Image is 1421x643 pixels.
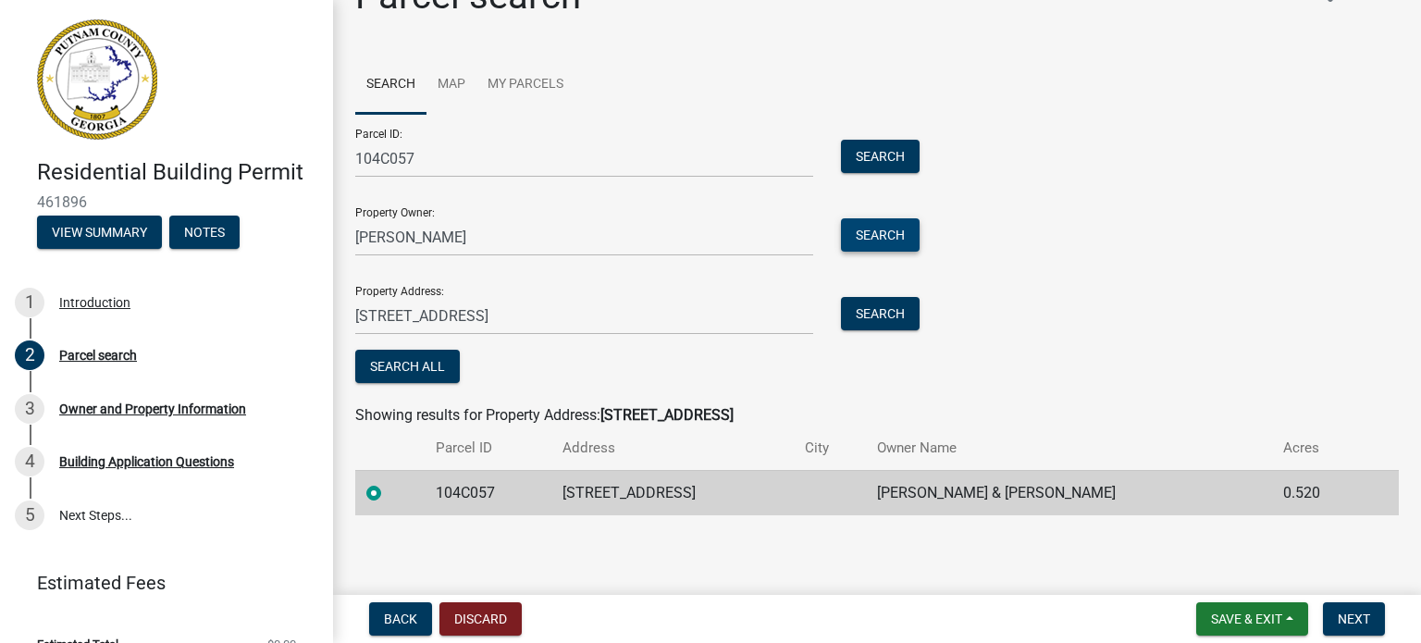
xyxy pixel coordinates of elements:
[384,612,417,626] span: Back
[15,394,44,424] div: 3
[369,602,432,636] button: Back
[355,350,460,383] button: Search All
[841,297,920,330] button: Search
[600,406,734,424] strong: [STREET_ADDRESS]
[551,427,794,470] th: Address
[15,564,303,601] a: Estimated Fees
[37,159,318,186] h4: Residential Building Permit
[59,296,130,309] div: Introduction
[15,288,44,317] div: 1
[866,470,1272,515] td: [PERSON_NAME] & [PERSON_NAME]
[37,226,162,241] wm-modal-confirm: Summary
[439,602,522,636] button: Discard
[37,19,157,140] img: Putnam County, Georgia
[37,193,296,211] span: 461896
[794,427,866,470] th: City
[355,404,1399,427] div: Showing results for Property Address:
[1272,427,1365,470] th: Acres
[841,218,920,252] button: Search
[169,226,240,241] wm-modal-confirm: Notes
[169,216,240,249] button: Notes
[425,470,551,515] td: 104C057
[476,56,575,115] a: My Parcels
[1338,612,1370,626] span: Next
[1272,470,1365,515] td: 0.520
[15,447,44,476] div: 4
[425,427,551,470] th: Parcel ID
[37,216,162,249] button: View Summary
[841,140,920,173] button: Search
[59,402,246,415] div: Owner and Property Information
[1323,602,1385,636] button: Next
[59,455,234,468] div: Building Application Questions
[551,470,794,515] td: [STREET_ADDRESS]
[426,56,476,115] a: Map
[59,349,137,362] div: Parcel search
[355,56,426,115] a: Search
[1211,612,1282,626] span: Save & Exit
[1196,602,1308,636] button: Save & Exit
[15,340,44,370] div: 2
[866,427,1272,470] th: Owner Name
[15,501,44,530] div: 5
